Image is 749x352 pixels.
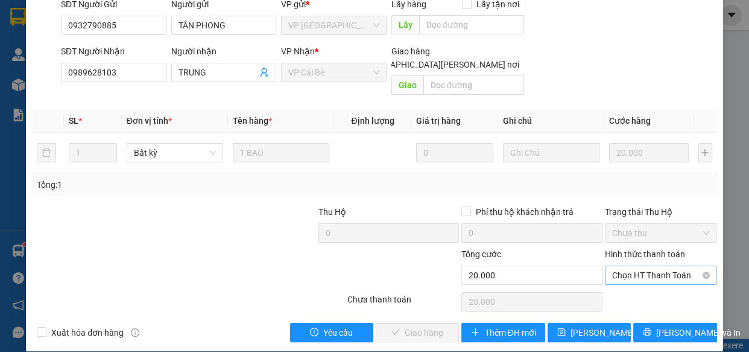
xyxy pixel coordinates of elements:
span: SL [69,116,78,126]
span: Giá trị hàng [416,116,461,126]
button: plusThêm ĐH mới [461,323,545,342]
span: Tên hàng [233,116,272,126]
button: plus [698,143,712,162]
span: close-circle [703,272,710,279]
input: Ghi Chú [503,143,599,162]
span: printer [643,328,651,338]
span: Định lượng [351,116,394,126]
div: SĐT Người Nhận [61,45,166,58]
span: Thêm ĐH mới [484,326,536,339]
span: save [557,328,566,338]
input: 0 [609,143,689,162]
span: Chưa thu [612,224,710,242]
span: VP Nhận [281,46,315,56]
button: checkGiao hàng [376,323,459,342]
input: Dọc đường [423,75,524,95]
span: info-circle [131,328,139,337]
span: Tổng cước [461,249,501,259]
span: Yêu cầu [323,326,353,339]
span: Xuất hóa đơn hàng [46,326,128,339]
span: Giao [391,75,423,95]
div: Trạng thái Thu Hộ [605,205,717,219]
input: Dọc đường [419,15,524,34]
span: Giao hàng [391,46,430,56]
div: Người nhận [171,45,277,58]
span: [GEOGRAPHIC_DATA][PERSON_NAME] nơi [355,58,524,71]
span: Phí thu hộ khách nhận trả [471,205,578,219]
span: Thu Hộ [318,207,346,217]
span: plus [471,328,479,338]
button: printer[PERSON_NAME] và In [633,323,716,342]
input: VD: Bàn, Ghế [233,143,329,162]
span: Đơn vị tính [127,116,172,126]
span: [PERSON_NAME] đổi [570,326,648,339]
div: Tổng: 1 [37,178,290,191]
button: delete [37,143,56,162]
span: exclamation-circle [310,328,318,338]
span: Cước hàng [609,116,651,126]
div: Chưa thanh toán [346,293,461,314]
span: Lấy [391,15,419,34]
span: [PERSON_NAME] và In [656,326,741,339]
span: VP Cái Bè [288,63,379,82]
button: save[PERSON_NAME] đổi [548,323,631,342]
span: Chọn HT Thanh Toán [612,266,710,284]
th: Ghi chú [498,109,604,133]
span: user-add [259,68,269,77]
button: exclamation-circleYêu cầu [290,323,373,342]
span: Bất kỳ [134,144,216,162]
label: Hình thức thanh toán [605,249,685,259]
span: VP Sài Gòn [288,16,379,34]
input: 0 [416,143,493,162]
